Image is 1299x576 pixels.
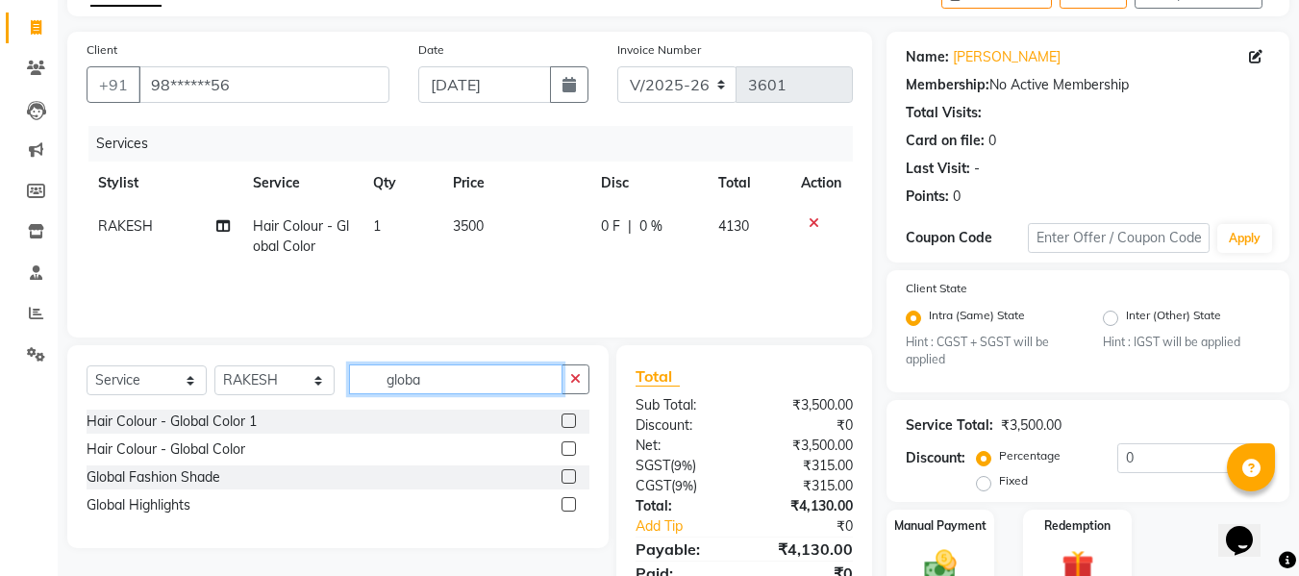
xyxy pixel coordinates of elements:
label: Invoice Number [617,41,701,59]
span: 1 [373,217,381,235]
span: CGST [636,477,671,494]
div: Sub Total: [621,395,744,415]
div: Membership: [906,75,989,95]
div: Coupon Code [906,228,1027,248]
button: Apply [1217,224,1272,253]
label: Fixed [999,472,1028,489]
div: ₹4,130.00 [744,496,867,516]
div: ₹315.00 [744,476,867,496]
div: Card on file: [906,131,985,151]
div: ₹315.00 [744,456,867,476]
input: Enter Offer / Coupon Code [1028,223,1210,253]
label: Manual Payment [894,517,987,535]
div: Global Fashion Shade [87,467,220,488]
div: ( ) [621,476,744,496]
span: 0 F [601,216,620,237]
th: Service [241,162,362,205]
div: Name: [906,47,949,67]
th: Stylist [87,162,241,205]
input: Search or Scan [349,364,562,394]
div: No Active Membership [906,75,1270,95]
button: +91 [87,66,140,103]
span: 9% [674,458,692,473]
div: ₹0 [765,516,868,537]
span: 3500 [453,217,484,235]
input: Search by Name/Mobile/Email/Code [138,66,389,103]
iframe: chat widget [1218,499,1280,557]
label: Intra (Same) State [929,307,1025,330]
div: Net: [621,436,744,456]
th: Disc [589,162,707,205]
th: Price [441,162,589,205]
div: ₹3,500.00 [744,436,867,456]
th: Action [789,162,853,205]
label: Date [418,41,444,59]
div: Global Highlights [87,495,190,515]
div: Total: [621,496,744,516]
div: Hair Colour - Global Color [87,439,245,460]
div: 0 [953,187,961,207]
div: Last Visit: [906,159,970,179]
label: Client State [906,280,967,297]
label: Redemption [1044,517,1111,535]
div: ₹3,500.00 [1001,415,1062,436]
span: 9% [675,478,693,493]
span: RAKESH [98,217,153,235]
label: Percentage [999,447,1061,464]
div: ( ) [621,456,744,476]
small: Hint : IGST will be applied [1103,334,1270,351]
span: 4130 [718,217,749,235]
div: Discount: [621,415,744,436]
div: Services [88,126,867,162]
div: Payable: [621,538,744,561]
div: ₹3,500.00 [744,395,867,415]
a: [PERSON_NAME] [953,47,1061,67]
label: Inter (Other) State [1126,307,1221,330]
small: Hint : CGST + SGST will be applied [906,334,1073,369]
div: 0 [988,131,996,151]
div: Total Visits: [906,103,982,123]
a: Add Tip [621,516,764,537]
span: 0 % [639,216,662,237]
div: - [974,159,980,179]
th: Total [707,162,789,205]
label: Client [87,41,117,59]
div: Discount: [906,448,965,468]
span: SGST [636,457,670,474]
span: | [628,216,632,237]
div: Points: [906,187,949,207]
th: Qty [362,162,441,205]
div: Hair Colour - Global Color 1 [87,412,257,432]
div: ₹4,130.00 [744,538,867,561]
span: Hair Colour - Global Color [253,217,349,255]
span: Total [636,366,680,387]
div: Service Total: [906,415,993,436]
div: ₹0 [744,415,867,436]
